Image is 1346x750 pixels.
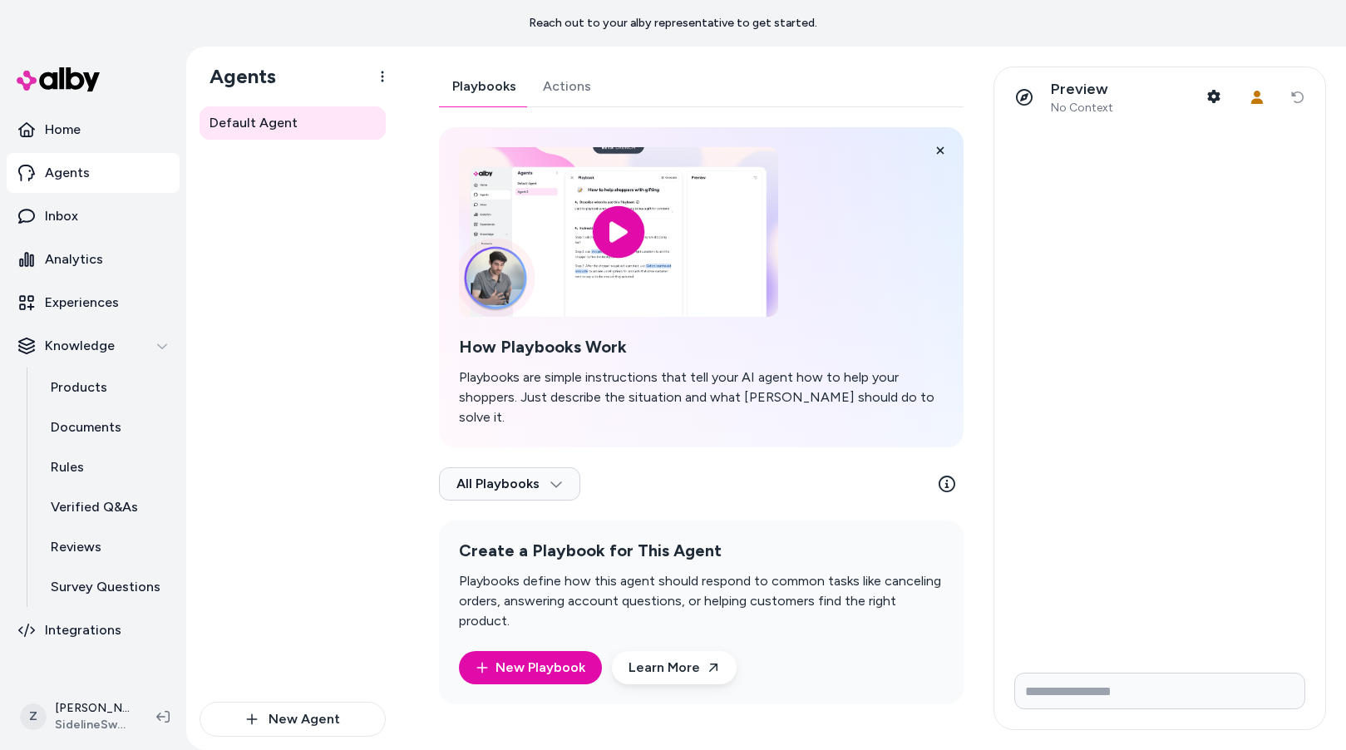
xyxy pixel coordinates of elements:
p: Agents [45,163,90,183]
span: All Playbooks [456,476,563,492]
a: New Playbook [476,658,585,678]
p: Playbooks are simple instructions that tell your AI agent how to help your shoppers. Just describ... [459,368,944,427]
p: Playbooks define how this agent should respond to common tasks like canceling orders, answering a... [459,571,944,631]
a: Agents [7,153,180,193]
a: Actions [530,67,604,106]
p: Integrations [45,620,121,640]
a: Home [7,110,180,150]
a: Documents [34,407,180,447]
p: Documents [51,417,121,437]
a: Default Agent [200,106,386,140]
span: SidelineSwap [55,717,130,733]
a: Learn More [612,651,737,684]
a: Verified Q&As [34,487,180,527]
button: New Playbook [459,651,602,684]
p: Inbox [45,206,78,226]
p: Experiences [45,293,119,313]
a: Products [34,368,180,407]
input: Write your prompt here [1014,673,1305,709]
p: Preview [1051,80,1113,99]
span: Z [20,703,47,730]
a: Survey Questions [34,567,180,607]
span: No Context [1051,101,1113,116]
h1: Agents [196,64,276,89]
img: alby Logo [17,67,100,91]
button: Knowledge [7,326,180,366]
p: Rules [51,457,84,477]
button: All Playbooks [439,467,580,501]
p: Home [45,120,81,140]
a: Playbooks [439,67,530,106]
p: Verified Q&As [51,497,138,517]
p: Knowledge [45,336,115,356]
a: Experiences [7,283,180,323]
p: Analytics [45,249,103,269]
p: Survey Questions [51,577,160,597]
span: Default Agent [210,113,298,133]
a: Rules [34,447,180,487]
a: Integrations [7,610,180,650]
p: Reviews [51,537,101,557]
p: Products [51,377,107,397]
h2: How Playbooks Work [459,337,944,358]
a: Inbox [7,196,180,236]
p: [PERSON_NAME] [55,700,130,717]
a: Reviews [34,527,180,567]
a: Analytics [7,239,180,279]
button: New Agent [200,702,386,737]
h2: Create a Playbook for This Agent [459,540,944,561]
p: Reach out to your alby representative to get started. [529,15,817,32]
button: Z[PERSON_NAME]SidelineSwap [10,690,143,743]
